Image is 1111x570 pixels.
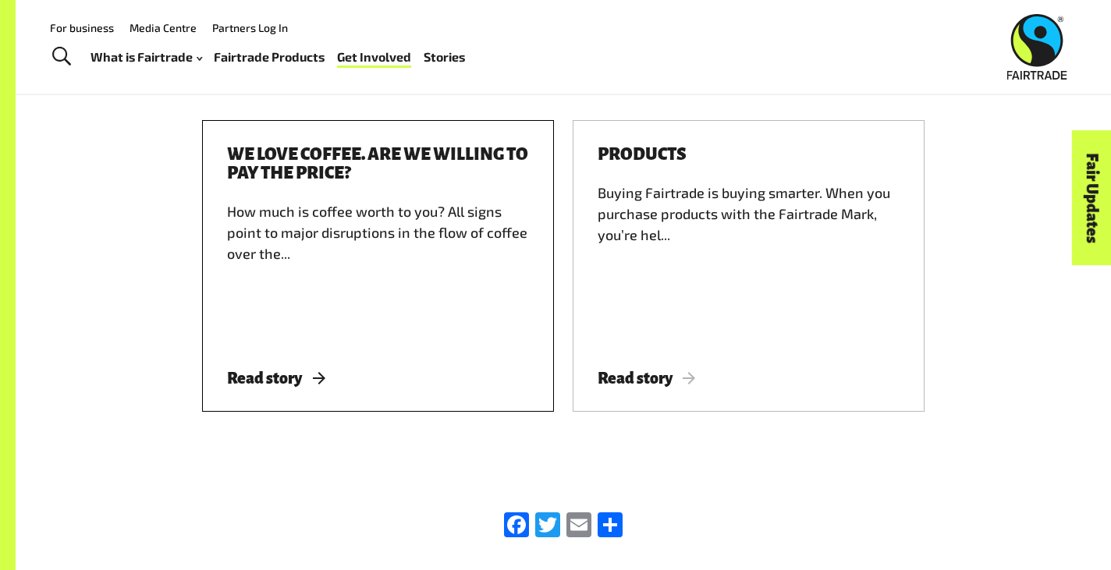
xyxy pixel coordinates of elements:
h3: Products [598,145,687,164]
a: We love coffee. Are we willing to pay the price? How much is coffee worth to you? All signs point... [202,120,554,412]
a: Products Buying Fairtrade is buying smarter. When you purchase products with the Fairtrade Mark, ... [573,120,925,412]
span: Read story [227,370,325,387]
a: Stories [424,46,465,69]
a: Share [595,512,626,540]
a: What is Fairtrade [91,46,202,69]
a: For business [50,21,114,34]
span: Read story [598,370,695,387]
a: Email [563,512,595,540]
a: Toggle Search [42,37,80,76]
div: Buying Fairtrade is buying smarter. When you purchase products with the Fairtrade Mark, you’re he... [598,182,900,342]
a: Fairtrade Products [214,46,325,69]
h3: We love coffee. Are we willing to pay the price? [227,145,529,182]
div: How much is coffee worth to you? All signs point to major disruptions in the flow of coffee over ... [227,201,529,342]
a: Media Centre [130,21,197,34]
a: Get Involved [337,46,411,69]
a: Partners Log In [212,21,288,34]
a: Twitter [532,512,563,540]
img: Fairtrade Australia New Zealand logo [1007,14,1067,80]
a: Facebook [501,512,532,540]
